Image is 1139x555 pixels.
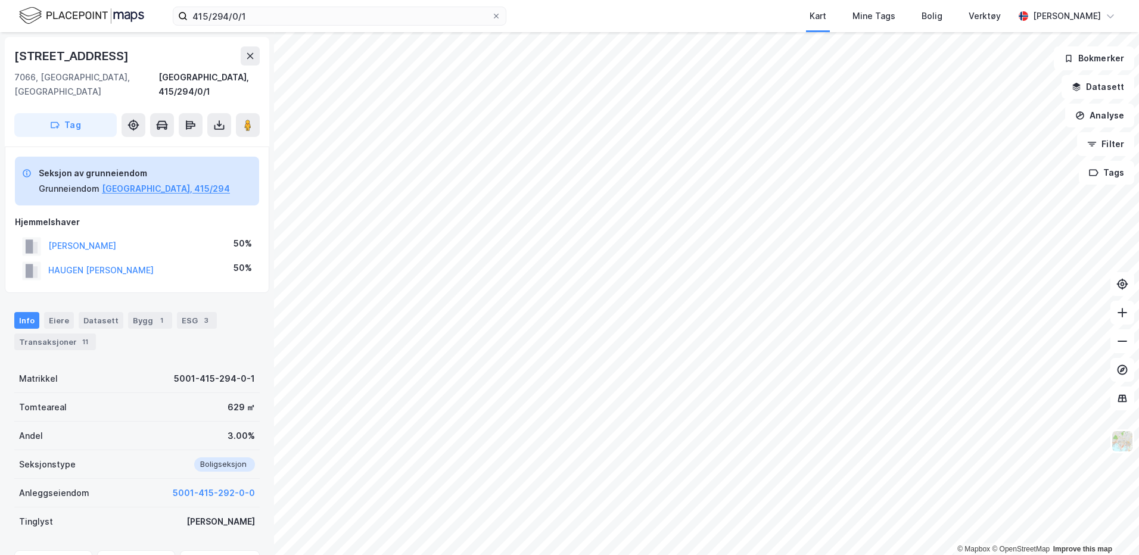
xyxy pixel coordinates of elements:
[852,9,895,23] div: Mine Tags
[19,400,67,414] div: Tomteareal
[19,372,58,386] div: Matrikkel
[234,261,252,275] div: 50%
[1079,498,1139,555] div: Kontrollprogram for chat
[19,429,43,443] div: Andel
[158,70,260,99] div: [GEOGRAPHIC_DATA], 415/294/0/1
[1065,104,1134,127] button: Analyse
[14,312,39,329] div: Info
[188,7,491,25] input: Søk på adresse, matrikkel, gårdeiere, leietakere eller personer
[177,312,217,329] div: ESG
[992,545,1050,553] a: OpenStreetMap
[19,457,76,472] div: Seksjonstype
[922,9,942,23] div: Bolig
[228,400,255,414] div: 629 ㎡
[228,429,255,443] div: 3.00%
[79,336,91,348] div: 11
[19,486,89,500] div: Anleggseiendom
[39,182,99,196] div: Grunneiendom
[128,312,172,329] div: Bygg
[79,312,123,329] div: Datasett
[1054,46,1134,70] button: Bokmerker
[19,5,144,26] img: logo.f888ab2527a4732fd821a326f86c7f29.svg
[14,113,117,137] button: Tag
[1077,132,1134,156] button: Filter
[1079,498,1139,555] iframe: Chat Widget
[19,515,53,529] div: Tinglyst
[234,236,252,251] div: 50%
[14,333,96,350] div: Transaksjoner
[957,545,990,553] a: Mapbox
[969,9,1001,23] div: Verktøy
[15,215,259,229] div: Hjemmelshaver
[1079,161,1134,185] button: Tags
[1033,9,1101,23] div: [PERSON_NAME]
[174,372,255,386] div: 5001-415-294-0-1
[14,70,158,99] div: 7066, [GEOGRAPHIC_DATA], [GEOGRAPHIC_DATA]
[173,486,255,500] button: 5001-415-292-0-0
[810,9,826,23] div: Kart
[155,314,167,326] div: 1
[186,515,255,529] div: [PERSON_NAME]
[44,312,74,329] div: Eiere
[1053,545,1112,553] a: Improve this map
[39,166,230,180] div: Seksjon av grunneiendom
[1111,430,1134,453] img: Z
[14,46,131,66] div: [STREET_ADDRESS]
[200,314,212,326] div: 3
[1062,75,1134,99] button: Datasett
[102,182,230,196] button: [GEOGRAPHIC_DATA], 415/294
